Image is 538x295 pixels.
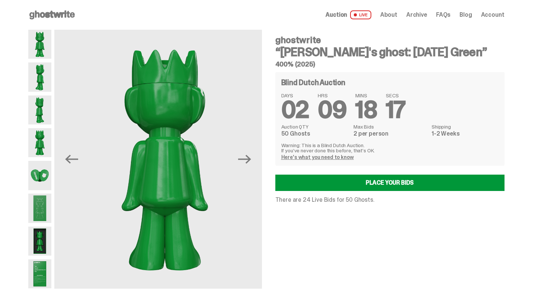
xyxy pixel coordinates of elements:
a: Archive [406,12,427,18]
a: Blog [459,12,472,18]
h4: Blind Dutch Auction [281,79,345,86]
span: 17 [386,94,406,125]
dt: Shipping [432,124,498,129]
dt: Auction QTY [281,124,349,129]
img: Schrodinger_Green_Hero_7.png [28,161,52,190]
img: Schrodinger_Green_Hero_13.png [28,227,52,256]
p: There are 24 Live Bids for 50 Ghosts. [275,197,505,203]
a: About [380,12,397,18]
span: 09 [318,94,346,125]
span: MINS [355,93,377,98]
button: Previous [63,151,80,167]
h5: 400% (2025) [275,61,505,68]
dd: 2 per person [353,131,427,137]
a: Account [481,12,505,18]
img: Schrodinger_Green_Hero_1.png [28,30,52,59]
img: Schrodinger_Green_Hero_12.png [28,259,52,288]
img: Schrodinger_Green_Hero_2.png [28,62,52,91]
span: HRS [318,93,346,98]
a: Place your Bids [275,175,505,191]
dd: 1-2 Weeks [432,131,498,137]
dt: Max Bids [353,124,427,129]
img: Schrodinger_Green_Hero_9.png [28,194,52,223]
p: Warning: This is a Blind Dutch Auction. If you’ve never done this before, that’s OK. [281,143,499,153]
dd: 50 Ghosts [281,131,349,137]
span: Auction [326,12,347,18]
img: Schrodinger_Green_Hero_6.png [61,30,268,289]
button: Next [237,151,253,167]
span: 02 [281,94,309,125]
span: LIVE [350,10,371,19]
img: Schrodinger_Green_Hero_6.png [28,128,52,157]
h4: ghostwrite [275,36,505,45]
span: 18 [355,94,377,125]
span: DAYS [281,93,309,98]
a: FAQs [436,12,451,18]
span: SECS [386,93,406,98]
a: Auction LIVE [326,10,371,19]
h3: “[PERSON_NAME]'s ghost: [DATE] Green” [275,46,505,58]
a: Here's what you need to know [281,154,354,161]
img: Schrodinger_Green_Hero_3.png [28,95,52,124]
